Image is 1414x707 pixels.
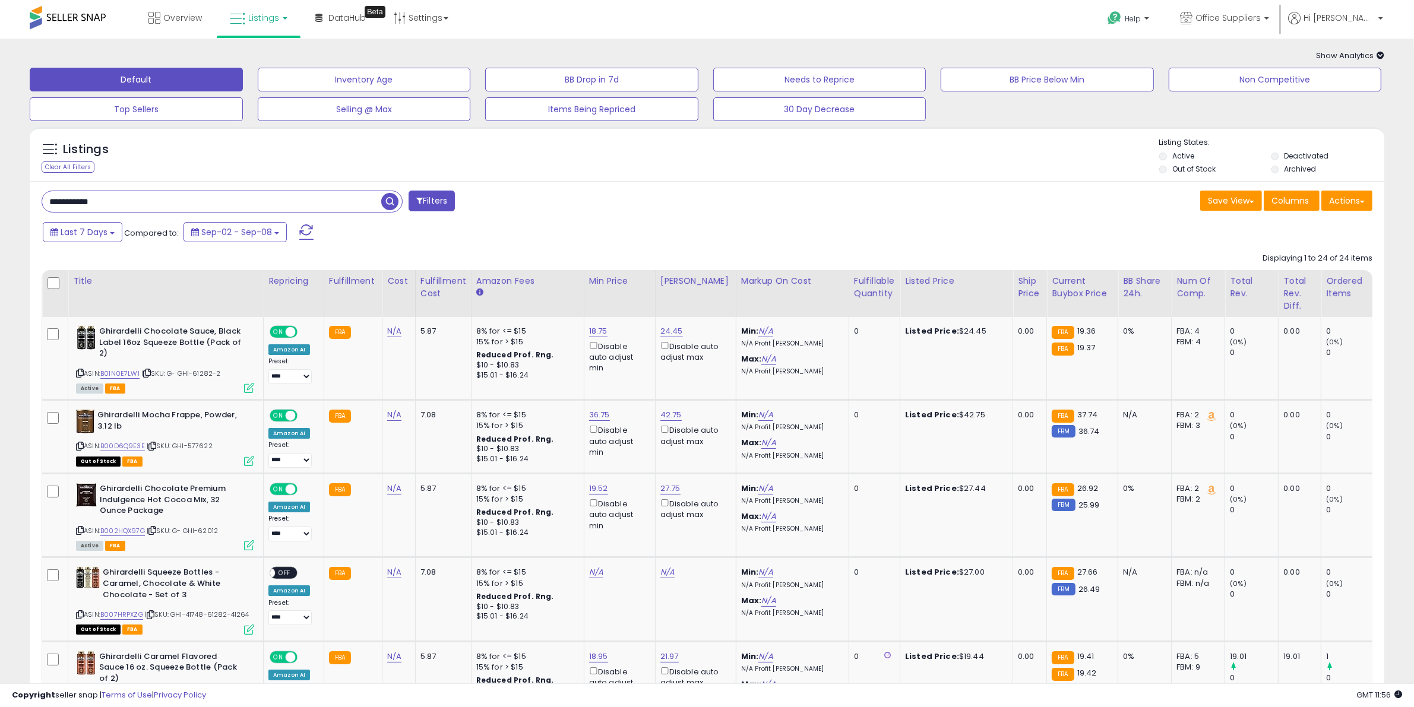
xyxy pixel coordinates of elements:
[1052,275,1113,300] div: Current Buybox Price
[1176,567,1216,578] div: FBA: n/a
[329,567,351,580] small: FBA
[271,411,286,421] span: ON
[660,275,731,287] div: [PERSON_NAME]
[268,344,310,355] div: Amazon AI
[268,428,310,439] div: Amazon AI
[30,97,243,121] button: Top Sellers
[122,456,143,467] span: FBA
[1356,689,1402,700] span: 2025-09-17 11:56 GMT
[1176,494,1216,505] div: FBM: 2
[387,409,401,421] a: N/A
[1326,579,1343,588] small: (0%)
[420,567,462,578] div: 7.08
[268,599,315,626] div: Preset:
[1169,68,1382,91] button: Non Competitive
[387,325,401,337] a: N/A
[100,369,140,379] a: B01N0E7LWI
[248,12,279,24] span: Listings
[758,566,773,578] a: N/A
[76,483,254,549] div: ASIN:
[741,497,840,505] p: N/A Profit [PERSON_NAME]
[905,651,1004,662] div: $19.44
[758,409,773,421] a: N/A
[741,511,762,522] b: Max:
[1230,494,1247,504] small: (0%)
[1200,191,1262,211] button: Save View
[476,350,554,360] b: Reduced Prof. Rng.
[758,651,773,662] a: N/A
[1078,499,1100,511] span: 25.99
[660,566,675,578] a: N/A
[589,566,603,578] a: N/A
[1078,584,1100,595] span: 26.49
[1052,410,1074,423] small: FBA
[328,12,366,24] span: DataHub
[741,665,840,673] p: N/A Profit [PERSON_NAME]
[268,441,315,468] div: Preset:
[660,483,681,494] a: 27.75
[1107,11,1122,26] i: Get Help
[1052,425,1075,437] small: FBM
[476,420,575,431] div: 15% for > $15
[184,222,287,242] button: Sep-02 - Sep-08
[1052,326,1074,339] small: FBA
[660,340,727,363] div: Disable auto adjust max
[329,651,351,664] small: FBA
[420,326,462,337] div: 5.87
[1078,426,1100,437] span: 36.74
[271,327,286,337] span: ON
[1321,191,1372,211] button: Actions
[1271,195,1309,207] span: Columns
[76,383,103,394] span: All listings currently available for purchase on Amazon
[1230,410,1278,420] div: 0
[76,624,121,635] span: All listings that are currently out of stock and unavailable for purchase on Amazon
[1172,151,1194,161] label: Active
[1077,325,1096,337] span: 19.36
[268,275,319,287] div: Repricing
[1052,651,1074,664] small: FBA
[275,568,294,578] span: OFF
[476,518,575,528] div: $10 - $10.83
[420,410,462,420] div: 7.08
[1176,483,1216,494] div: FBA: 2
[741,423,840,432] p: N/A Profit [PERSON_NAME]
[63,141,109,158] h5: Listings
[476,360,575,370] div: $10 - $10.83
[589,651,608,662] a: 18.95
[258,68,471,91] button: Inventory Age
[12,690,206,701] div: seller snap | |
[741,609,840,617] p: N/A Profit [PERSON_NAME]
[476,337,575,347] div: 15% for > $15
[1098,2,1161,39] a: Help
[589,423,646,457] div: Disable auto adjust min
[476,578,575,589] div: 15% for > $15
[1018,567,1037,578] div: 0.00
[905,483,959,494] b: Listed Price:
[741,367,840,376] p: N/A Profit [PERSON_NAME]
[1283,483,1312,494] div: 0.00
[1326,337,1343,347] small: (0%)
[1052,343,1074,356] small: FBA
[589,340,646,373] div: Disable auto adjust min
[1176,337,1216,347] div: FBM: 4
[1283,567,1312,578] div: 0.00
[741,353,762,364] b: Max:
[1018,275,1042,300] div: Ship Price
[854,410,891,420] div: 0
[476,287,483,298] small: Amazon Fees.
[1123,567,1162,578] div: N/A
[76,410,94,433] img: 414+zIjhNKL._SL40_.jpg
[1283,410,1312,420] div: 0.00
[1230,275,1273,300] div: Total Rev.
[589,409,610,421] a: 36.75
[1326,589,1374,600] div: 0
[476,326,575,337] div: 8% for <= $15
[905,325,959,337] b: Listed Price:
[1176,275,1220,300] div: Num of Comp.
[905,409,959,420] b: Listed Price:
[854,651,891,662] div: 0
[1326,567,1374,578] div: 0
[713,68,926,91] button: Needs to Reprice
[1230,347,1278,358] div: 0
[296,652,315,662] span: OFF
